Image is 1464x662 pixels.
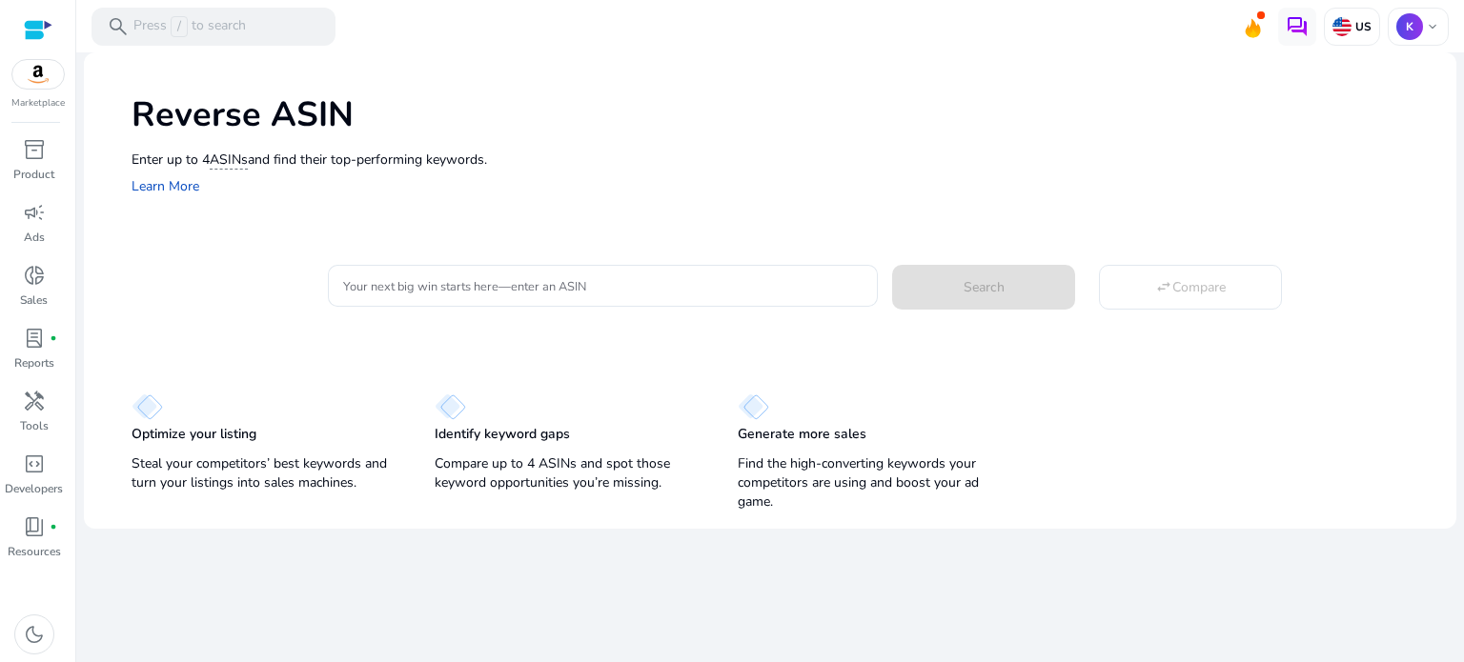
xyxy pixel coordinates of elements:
[23,327,46,350] span: lab_profile
[132,177,199,195] a: Learn More
[132,393,163,420] img: diamond.svg
[20,417,49,434] p: Tools
[133,16,246,37] p: Press to search
[1425,19,1440,34] span: keyboard_arrow_down
[435,454,700,492] p: Compare up to 4 ASINs and spot those keyword opportunities you’re missing.
[23,390,46,412] span: handyman
[738,425,866,444] p: Generate more sales
[14,354,54,371] p: Reports
[210,150,248,170] span: ASINs
[24,229,45,246] p: Ads
[23,264,46,287] span: donut_small
[13,166,54,183] p: Product
[50,523,57,531] span: fiber_manual_record
[8,543,61,560] p: Resources
[23,515,46,538] span: book_4
[435,393,466,420] img: diamond.svg
[50,334,57,342] span: fiber_manual_record
[132,425,256,444] p: Optimize your listing
[738,393,769,420] img: diamond.svg
[132,454,396,492] p: Steal your competitors’ best keywords and turn your listings into sales machines.
[1352,19,1372,34] p: US
[435,425,570,444] p: Identify keyword gaps
[23,201,46,224] span: campaign
[23,452,46,475] span: code_blocks
[132,94,1437,135] h1: Reverse ASIN
[132,150,1437,170] p: Enter up to 4 and find their top-performing keywords.
[738,454,1003,512] p: Find the high-converting keywords your competitors are using and boost your ad game.
[5,480,63,497] p: Developers
[107,15,130,38] span: search
[1332,17,1352,36] img: us.svg
[171,16,188,37] span: /
[1396,13,1423,40] p: K
[20,291,48,309] p: Sales
[11,96,65,110] p: Marketplace
[12,60,64,89] img: amazon.svg
[23,138,46,161] span: inventory_2
[23,623,46,646] span: dark_mode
